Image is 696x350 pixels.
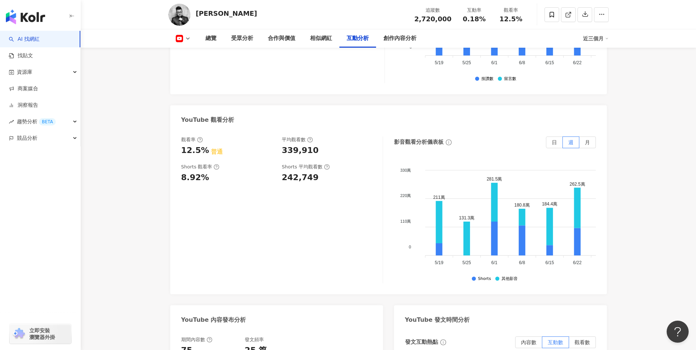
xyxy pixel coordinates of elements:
[282,136,313,143] div: 平均觀看數
[519,260,525,265] tspan: 6/8
[502,277,518,281] div: 其他影音
[481,77,493,81] div: 按讚數
[521,339,536,345] span: 內容數
[414,7,451,14] div: 追蹤數
[435,60,444,65] tspan: 5/19
[585,139,590,145] span: 月
[552,139,557,145] span: 日
[583,33,609,44] div: 近三個月
[400,193,411,198] tspan: 220萬
[205,34,216,43] div: 總覽
[181,136,203,143] div: 觀看率
[545,60,554,65] tspan: 6/15
[9,85,38,92] a: 商案媒合
[667,321,689,343] iframe: Help Scout Beacon - Open
[463,260,471,265] tspan: 5/25
[268,34,295,43] div: 合作與價值
[282,164,330,170] div: Shorts 平均觀看數
[231,34,253,43] div: 受眾分析
[491,260,498,265] tspan: 6/1
[519,60,525,65] tspan: 6/8
[181,116,234,124] div: YouTube 觀看分析
[181,336,212,343] div: 期間內容數
[548,339,563,345] span: 互動數
[39,118,56,125] div: BETA
[394,138,444,146] div: 影音觀看分析儀表板
[573,60,582,65] tspan: 6/22
[9,119,14,124] span: rise
[460,7,488,14] div: 互動率
[414,15,451,23] span: 2,720,000
[310,34,332,43] div: 相似網紅
[462,60,471,65] tspan: 5/25
[497,7,525,14] div: 觀看率
[546,260,554,265] tspan: 6/15
[400,168,411,172] tspan: 330萬
[405,316,470,324] div: YouTube 發文時間分析
[504,77,516,81] div: 留言數
[12,328,26,340] img: chrome extension
[409,245,411,249] tspan: 0
[575,339,590,345] span: 觀看數
[168,4,190,26] img: KOL Avatar
[445,138,453,146] span: info-circle
[10,324,71,344] a: chrome extension立即安裝 瀏覽器外掛
[9,52,33,59] a: 找貼文
[400,219,411,223] tspan: 110萬
[491,60,498,65] tspan: 6/1
[245,336,264,343] div: 發文頻率
[9,36,40,43] a: searchAI 找網紅
[17,130,37,146] span: 競品分析
[282,145,318,156] div: 339,910
[463,15,485,23] span: 0.18%
[439,338,447,346] span: info-circle
[17,113,56,130] span: 趨勢分析
[573,260,582,265] tspan: 6/22
[6,10,45,24] img: logo
[568,139,573,145] span: 週
[196,9,257,18] div: [PERSON_NAME]
[181,172,209,183] div: 8.92%
[405,338,438,346] div: 發文互動熱點
[478,277,491,281] div: Shorts
[9,102,38,109] a: 洞察報告
[383,34,416,43] div: 創作內容分析
[211,148,223,156] div: 普通
[181,145,209,156] div: 12.5%
[347,34,369,43] div: 互動分析
[435,260,444,265] tspan: 5/19
[181,316,246,324] div: YouTube 內容發布分析
[17,64,32,80] span: 資源庫
[29,327,55,340] span: 立即安裝 瀏覽器外掛
[409,45,412,49] tspan: 0
[181,164,220,170] div: Shorts 觀看率
[499,15,522,23] span: 12.5%
[282,172,318,183] div: 242,749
